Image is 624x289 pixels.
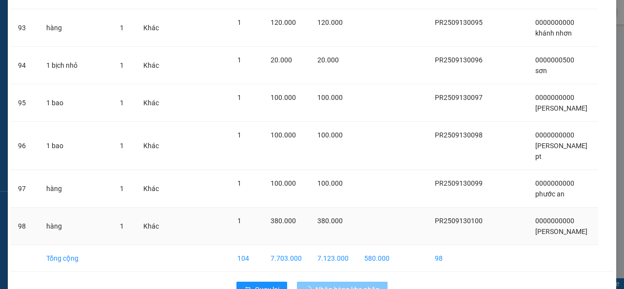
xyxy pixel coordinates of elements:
[271,94,296,101] span: 100.000
[230,245,263,272] td: 104
[271,217,296,225] span: 380.000
[120,222,124,230] span: 1
[535,217,574,225] span: 0000000000
[39,170,112,208] td: hàng
[237,131,241,139] span: 1
[39,47,112,84] td: 1 bịch nhỏ
[120,185,124,193] span: 1
[310,245,356,272] td: 7.123.000
[136,9,167,47] td: Khác
[39,208,112,245] td: hàng
[317,217,343,225] span: 380.000
[120,142,124,150] span: 1
[136,84,167,122] td: Khác
[535,19,574,26] span: 0000000000
[535,131,574,139] span: 0000000000
[263,245,310,272] td: 7.703.000
[10,84,39,122] td: 95
[317,131,343,139] span: 100.000
[10,170,39,208] td: 97
[271,131,296,139] span: 100.000
[435,217,483,225] span: PR2509130100
[237,56,241,64] span: 1
[136,208,167,245] td: Khác
[136,122,167,170] td: Khác
[317,19,343,26] span: 120.000
[271,56,292,64] span: 20.000
[120,61,124,69] span: 1
[237,94,241,101] span: 1
[237,217,241,225] span: 1
[271,179,296,187] span: 100.000
[535,104,587,112] span: [PERSON_NAME]
[535,67,547,75] span: sơn
[535,142,587,160] span: [PERSON_NAME] pt
[535,190,565,198] span: phước an
[356,245,397,272] td: 580.000
[535,29,572,37] span: khánh nhơn
[435,179,483,187] span: PR2509130099
[535,179,574,187] span: 0000000000
[317,56,339,64] span: 20.000
[535,56,574,64] span: 0000000500
[120,24,124,32] span: 1
[237,19,241,26] span: 1
[120,99,124,107] span: 1
[39,9,112,47] td: hàng
[535,228,587,235] span: [PERSON_NAME]
[435,94,483,101] span: PR2509130097
[237,179,241,187] span: 1
[271,19,296,26] span: 120.000
[39,245,112,272] td: Tổng cộng
[10,47,39,84] td: 94
[427,245,490,272] td: 98
[317,94,343,101] span: 100.000
[136,47,167,84] td: Khác
[39,122,112,170] td: 1 bao
[317,179,343,187] span: 100.000
[10,208,39,245] td: 98
[435,19,483,26] span: PR2509130095
[435,56,483,64] span: PR2509130096
[535,94,574,101] span: 0000000000
[39,84,112,122] td: 1 bao
[10,122,39,170] td: 96
[136,170,167,208] td: Khác
[10,9,39,47] td: 93
[435,131,483,139] span: PR2509130098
